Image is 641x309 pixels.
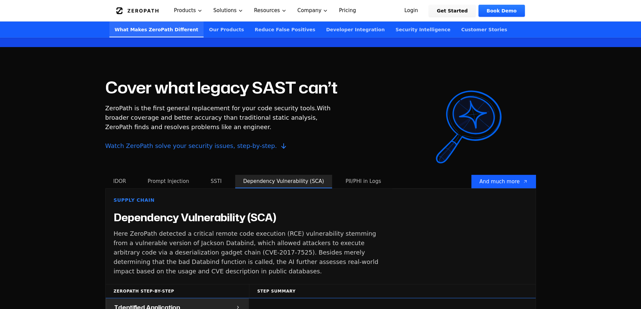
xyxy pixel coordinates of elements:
button: Dependency Vulnerability (SCA) [235,175,332,188]
div: ZeroPath Step-by-Step [106,284,249,298]
span: ZeroPath is the first general replacement for your code security tools. [105,105,317,112]
a: Login [396,5,426,17]
a: Developer Integration [321,22,390,37]
span: Watch ZeroPath solve your security issues, step-by-step. [105,141,331,151]
a: What Makes ZeroPath Different [109,22,204,37]
h4: Dependency Vulnerability (SCA) [114,211,276,224]
a: Get Started [429,5,476,17]
h2: Cover what legacy SAST can’t [105,79,337,95]
a: Our Products [204,22,249,37]
button: PII/PHI in Logs [337,175,389,188]
button: Prompt Injection [140,175,197,188]
a: Reduce False Positives [249,22,321,37]
button: SSTI [203,175,230,188]
button: IDOR [105,175,134,188]
a: Security Intelligence [390,22,456,37]
div: Step Summary [249,284,536,298]
p: Here ZeroPath detected a critical remote code execution (RCE) vulnerability stemming from a vulne... [114,229,384,276]
a: And much more [471,175,536,188]
a: Book Demo [478,5,525,17]
span: Supply Chain [114,197,155,203]
p: With broader coverage and better accuracy than traditional static analysis, ZeroPath finds and re... [105,104,331,151]
a: Customer Stories [456,22,513,37]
